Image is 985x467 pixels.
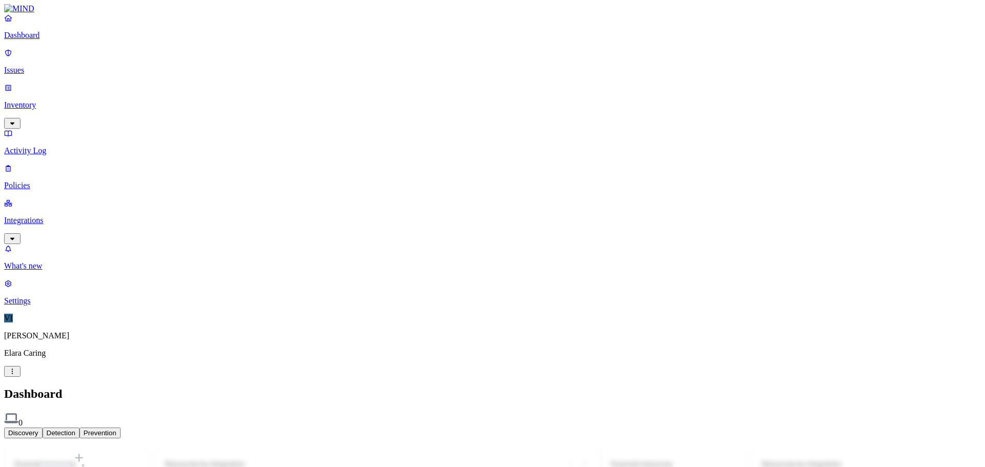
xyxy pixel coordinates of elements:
[4,66,981,75] p: Issues
[4,349,981,358] p: Elara Caring
[4,4,34,13] img: MIND
[4,279,981,306] a: Settings
[4,428,43,438] button: Discovery
[4,331,981,340] p: [PERSON_NAME]
[4,100,981,110] p: Inventory
[4,314,13,322] span: VI
[4,198,981,242] a: Integrations
[4,31,981,40] p: Dashboard
[18,418,23,427] span: 0
[4,216,981,225] p: Integrations
[4,13,981,40] a: Dashboard
[4,387,981,401] h2: Dashboard
[4,4,981,13] a: MIND
[4,146,981,155] p: Activity Log
[4,164,981,190] a: Policies
[4,296,981,306] p: Settings
[4,48,981,75] a: Issues
[4,181,981,190] p: Policies
[4,244,981,271] a: What's new
[4,411,18,425] img: svg%3e
[4,83,981,127] a: Inventory
[80,428,121,438] button: Prevention
[4,129,981,155] a: Activity Log
[43,428,80,438] button: Detection
[4,261,981,271] p: What's new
